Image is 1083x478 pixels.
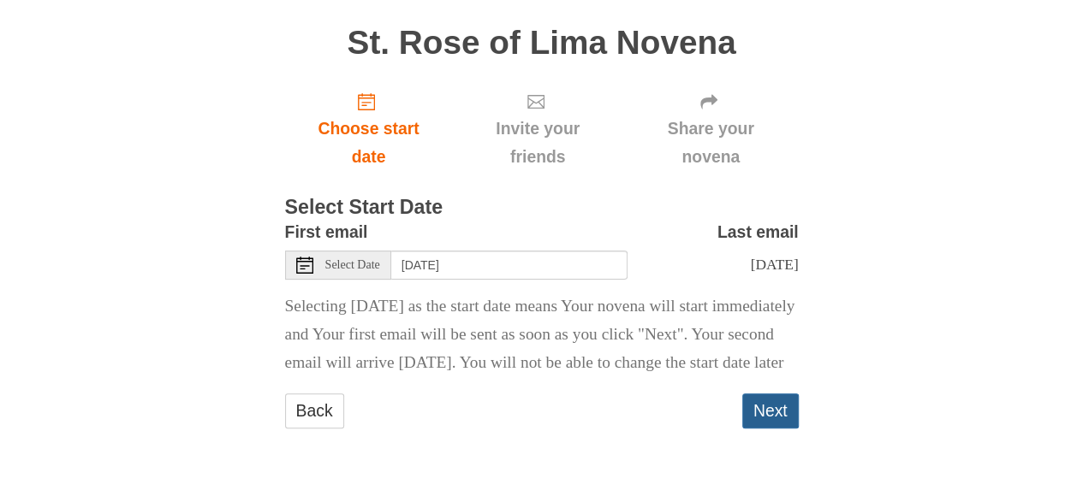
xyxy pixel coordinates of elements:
[302,115,436,171] span: Choose start date
[391,251,628,280] input: Use the arrow keys to pick a date
[623,78,799,180] div: Click "Next" to confirm your start date first.
[452,78,622,180] div: Click "Next" to confirm your start date first.
[285,393,344,428] a: Back
[325,259,380,271] span: Select Date
[285,292,799,377] p: Selecting [DATE] as the start date means Your novena will start immediately and Your first email ...
[640,115,782,171] span: Share your novena
[717,218,799,246] label: Last email
[742,393,799,428] button: Next
[285,197,799,219] h3: Select Start Date
[469,115,605,171] span: Invite your friends
[285,25,799,62] h1: St. Rose of Lima Novena
[285,78,453,180] a: Choose start date
[285,218,368,246] label: First email
[750,256,798,273] span: [DATE]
